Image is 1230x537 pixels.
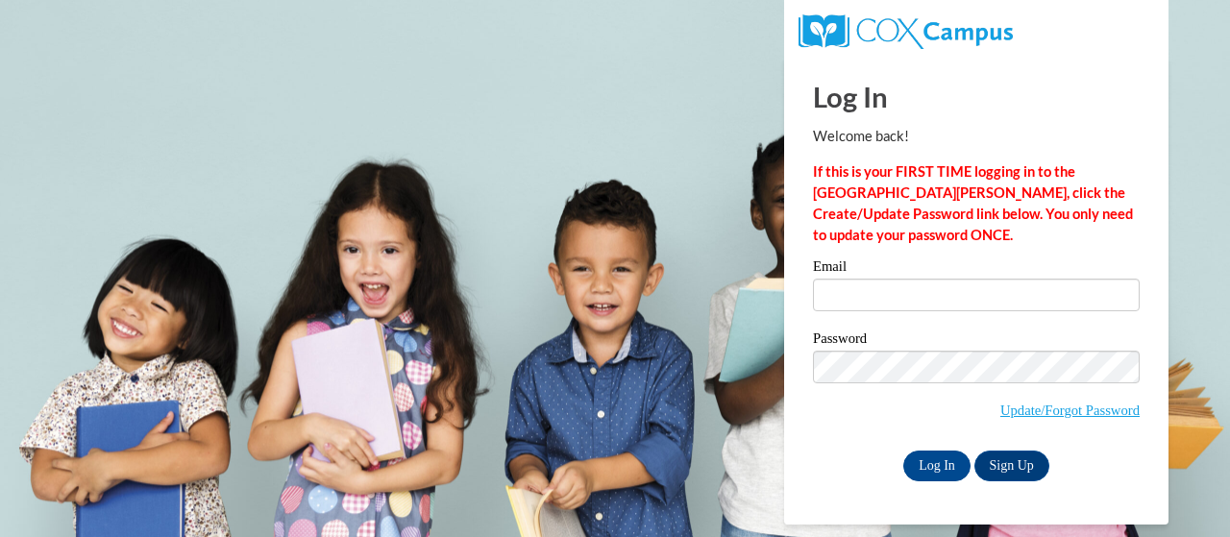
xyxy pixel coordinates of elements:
[813,163,1133,243] strong: If this is your FIRST TIME logging in to the [GEOGRAPHIC_DATA][PERSON_NAME], click the Create/Upd...
[813,77,1140,116] h1: Log In
[813,331,1140,351] label: Password
[813,126,1140,147] p: Welcome back!
[903,451,971,481] input: Log In
[1000,403,1140,418] a: Update/Forgot Password
[813,259,1140,279] label: Email
[799,22,1013,38] a: COX Campus
[974,451,1049,481] a: Sign Up
[799,14,1013,49] img: COX Campus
